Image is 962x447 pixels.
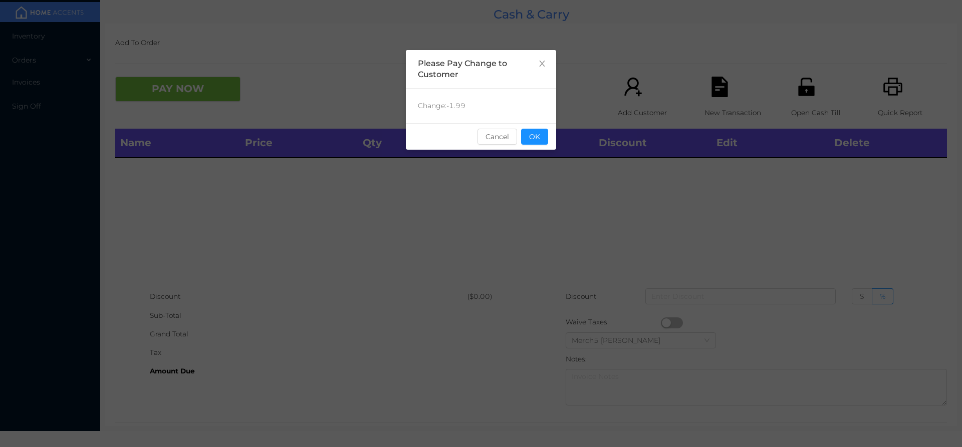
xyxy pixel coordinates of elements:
div: Change: -1.99 [406,89,556,123]
button: OK [521,129,548,145]
div: Please Pay Change to Customer [418,58,544,80]
button: Close [528,50,556,78]
button: Cancel [477,129,517,145]
i: icon: close [538,60,546,68]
